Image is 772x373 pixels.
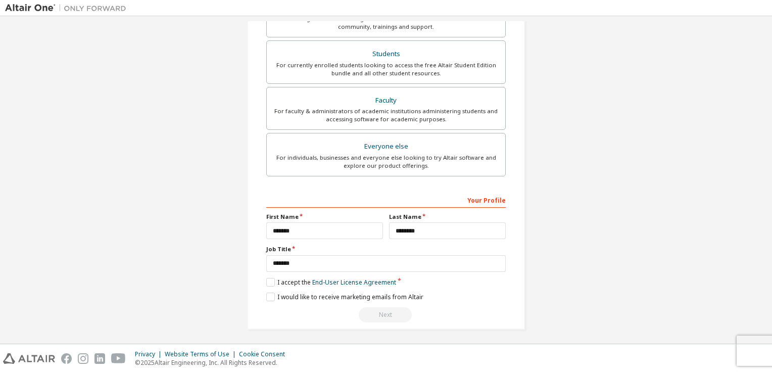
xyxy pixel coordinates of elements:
[273,47,499,61] div: Students
[266,213,383,221] label: First Name
[61,353,72,364] img: facebook.svg
[3,353,55,364] img: altair_logo.svg
[239,350,291,358] div: Cookie Consent
[266,307,506,322] div: Email already exists
[273,154,499,170] div: For individuals, businesses and everyone else looking to try Altair software and explore our prod...
[273,94,499,108] div: Faculty
[135,358,291,367] p: © 2025 Altair Engineering, Inc. All Rights Reserved.
[273,107,499,123] div: For faculty & administrators of academic institutions administering students and accessing softwa...
[273,139,499,154] div: Everyone else
[266,192,506,208] div: Your Profile
[389,213,506,221] label: Last Name
[273,15,499,31] div: For existing customers looking to access software downloads, HPC resources, community, trainings ...
[5,3,131,13] img: Altair One
[165,350,239,358] div: Website Terms of Use
[94,353,105,364] img: linkedin.svg
[135,350,165,358] div: Privacy
[273,61,499,77] div: For currently enrolled students looking to access the free Altair Student Edition bundle and all ...
[111,353,126,364] img: youtube.svg
[266,278,396,287] label: I accept the
[78,353,88,364] img: instagram.svg
[266,245,506,253] label: Job Title
[312,278,396,287] a: End-User License Agreement
[266,293,423,301] label: I would like to receive marketing emails from Altair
